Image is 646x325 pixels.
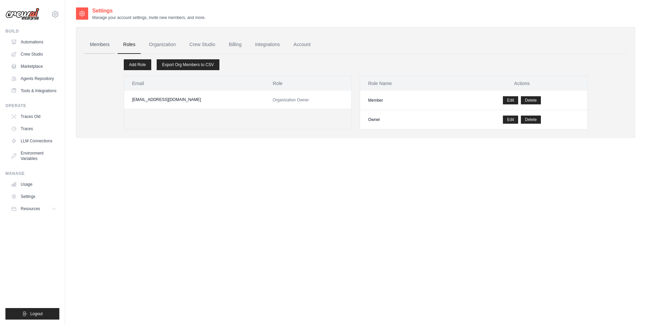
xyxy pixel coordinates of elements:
td: Owner [360,110,457,129]
th: Role [265,76,351,91]
td: Member [360,91,457,110]
a: Traces [8,123,59,134]
a: LLM Connections [8,136,59,146]
td: [EMAIL_ADDRESS][DOMAIN_NAME] [124,91,265,108]
a: Usage [8,179,59,190]
a: Add Role [124,59,151,70]
span: Resources [21,206,40,211]
th: Email [124,76,265,91]
a: Export Org Members to CSV [157,59,219,70]
a: Edit [503,96,518,104]
th: Role Name [360,76,457,91]
img: Logo [5,8,39,21]
div: Build [5,28,59,34]
a: Settings [8,191,59,202]
a: Traces Old [8,111,59,122]
a: Account [288,36,316,54]
a: Crew Studio [184,36,221,54]
a: Edit [503,116,518,124]
a: Members [84,36,115,54]
button: Resources [8,203,59,214]
a: Automations [8,37,59,47]
div: Manage [5,171,59,176]
button: Delete [521,116,541,124]
a: Organization [143,36,181,54]
a: Tools & Integrations [8,85,59,96]
a: Integrations [250,36,285,54]
th: Actions [457,76,587,91]
a: Roles [118,36,141,54]
h2: Settings [92,7,205,15]
button: Delete [521,96,541,104]
a: Crew Studio [8,49,59,60]
button: Logout [5,308,59,320]
a: Agents Repository [8,73,59,84]
div: Operate [5,103,59,108]
span: Logout [30,311,43,317]
span: Organization Owner [273,98,309,102]
a: Billing [223,36,247,54]
a: Environment Variables [8,148,59,164]
p: Manage your account settings, invite new members, and more. [92,15,205,20]
a: Marketplace [8,61,59,72]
